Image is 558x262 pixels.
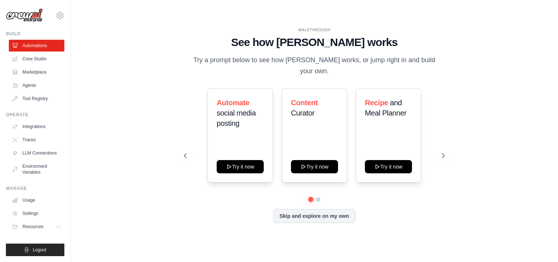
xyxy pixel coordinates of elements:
[9,79,64,91] a: Agents
[9,194,64,206] a: Usage
[184,36,445,49] h1: See how [PERSON_NAME] works
[217,99,249,107] span: Automate
[365,99,388,107] span: Recipe
[191,55,438,77] p: Try a prompt below to see how [PERSON_NAME] works, or jump right in and build your own.
[9,121,64,132] a: Integrations
[291,109,314,117] span: Curator
[365,160,412,173] button: Try it now
[9,134,64,146] a: Traces
[6,185,64,191] div: Manage
[217,109,256,127] span: social media posting
[33,247,46,253] span: Logout
[22,224,43,230] span: Resources
[9,93,64,105] a: Tool Registry
[291,99,318,107] span: Content
[6,244,64,256] button: Logout
[184,27,445,33] div: WALKTHROUGH
[273,209,355,223] button: Skip and explore on my own
[9,66,64,78] a: Marketplace
[9,208,64,219] a: Settings
[9,221,64,233] button: Resources
[9,53,64,65] a: Crew Studio
[365,99,406,117] span: and Meal Planner
[6,8,43,22] img: Logo
[9,160,64,178] a: Environment Variables
[291,160,338,173] button: Try it now
[6,31,64,37] div: Build
[9,147,64,159] a: LLM Connections
[9,40,64,52] a: Automations
[217,160,264,173] button: Try it now
[6,112,64,118] div: Operate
